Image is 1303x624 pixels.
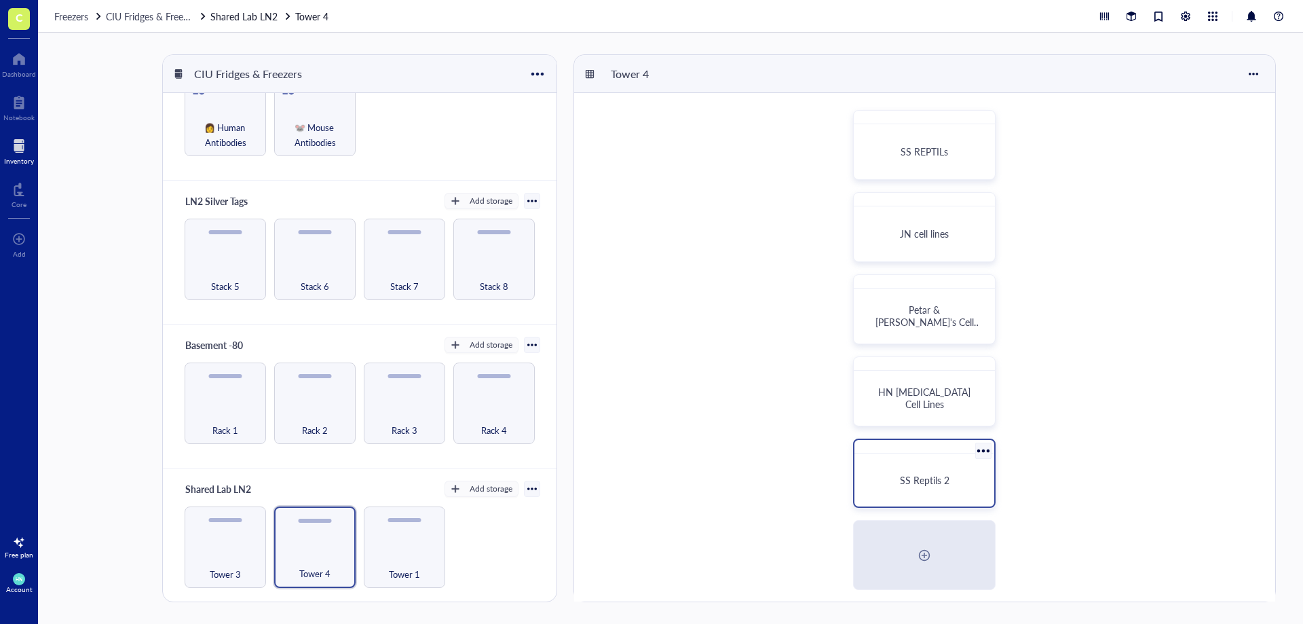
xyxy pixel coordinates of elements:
a: Shared Lab LN2Tower 4 [210,9,331,24]
span: HN [16,576,23,582]
span: SS REPTILs [901,145,948,158]
a: Dashboard [2,48,36,78]
span: Stack 7 [390,279,419,294]
button: Add storage [445,481,518,497]
span: Rack 2 [302,423,328,438]
div: Add storage [470,483,512,495]
span: Tower 4 [299,566,331,581]
a: CIU Fridges & Freezers [106,9,208,24]
span: Stack 5 [211,279,240,294]
span: Tower 1 [389,567,420,582]
div: CIU Fridges & Freezers [188,62,308,86]
div: Tower 4 [605,62,686,86]
span: Freezers [54,10,88,23]
span: CIU Fridges & Freezers [106,10,200,23]
div: Add storage [470,339,512,351]
span: Stack 8 [480,279,508,294]
div: Shared Lab LN2 [179,479,261,498]
span: Tower 3 [210,567,241,582]
span: JN cell lines [900,227,949,240]
span: Rack 3 [392,423,417,438]
span: Rack 1 [212,423,238,438]
span: Rack 4 [481,423,507,438]
div: Account [6,585,33,593]
span: SS Reptils 2 [900,473,949,487]
div: Inventory [4,157,34,165]
div: Notebook [3,113,35,122]
a: Notebook [3,92,35,122]
a: Freezers [54,9,103,24]
span: 👩 Human Antibodies [191,120,260,150]
span: HN [MEDICAL_DATA] Cell Lines [878,385,973,411]
button: Add storage [445,193,518,209]
a: Inventory [4,135,34,165]
div: Add storage [470,195,512,207]
span: 🐭 Mouse Antibodies [280,120,350,150]
div: Dashboard [2,70,36,78]
div: Core [12,200,26,208]
span: Petar & [PERSON_NAME]'s Cell Lines [875,303,981,341]
a: Core [12,179,26,208]
div: Add [13,250,26,258]
div: Basement -80 [179,335,261,354]
span: Stack 6 [301,279,329,294]
div: LN2 Silver Tags [179,191,261,210]
button: Add storage [445,337,518,353]
span: C [16,9,23,26]
div: Free plan [5,551,33,559]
